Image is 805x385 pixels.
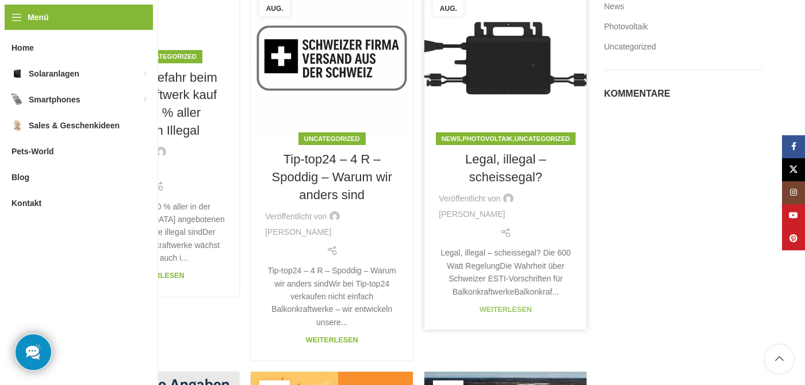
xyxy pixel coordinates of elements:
[263,5,286,12] span: Aug.
[782,227,805,250] a: Pinterest Social Link
[11,167,29,188] span: Blog
[604,1,626,13] a: News
[265,226,331,238] a: [PERSON_NAME]
[28,11,49,24] span: Menü
[156,147,166,157] img: author-avatar
[782,204,805,227] a: YouTube Social Link
[765,345,793,373] a: Scroll to top button
[11,141,54,162] span: Pets-World
[141,53,197,60] a: Uncategorized
[514,135,570,142] a: Uncategorized
[480,306,532,314] a: Weiterlesen
[465,152,546,184] a: Legal, illegal – scheissegal?
[329,211,340,222] img: author-avatar
[11,37,34,58] span: Home
[604,41,657,53] a: Uncategorized
[436,132,576,145] div: , ,
[265,210,327,223] span: Veröffentlicht von
[29,63,79,84] span: Solaranlagen
[114,50,202,63] div: ,
[503,193,513,204] img: author-avatar
[272,152,392,202] a: Tip-top24 – 4 R – Spoddig – Warum wir anders sind
[782,181,805,204] a: Instagram Social Link
[91,200,225,265] div: Warum über 90 % aller in der [GEOGRAPHIC_DATA] angebotenen Balkonkraftwerke illegal sindDer Markt...
[439,192,500,205] span: Veröffentlicht von
[304,135,360,142] a: Uncategorized
[437,5,459,12] span: Aug.
[11,68,23,79] img: Solaranlagen
[11,193,41,214] span: Kontakt
[11,94,23,105] img: Smartphones
[29,89,80,110] span: Smartphones
[306,336,358,344] a: Weiterlesen
[442,135,461,142] a: News
[782,135,805,158] a: Facebook Social Link
[439,246,572,298] div: Legal, illegal – scheissegal? Die 600 Watt RegelungDie Wahrheit über Schweizer ESTI-Vorschriften ...
[604,21,649,33] a: Photovoltaik
[265,264,398,329] div: Tip-top24 – 4 R – Spoddig – Warum wir anders sindWir bei Tip-top24 verkaufen nicht einfach Balkon...
[29,115,120,136] span: Sales & Geschenkideen
[11,120,23,131] img: Sales & Geschenkideen
[99,70,217,138] a: Vorsicht Gefahr beim Balkonkraftwerk kauf über 90 % aller Anlagen Illegal
[604,87,763,100] h5: Kommentare
[439,208,505,220] a: [PERSON_NAME]
[782,158,805,181] a: X Social Link
[462,135,512,142] a: Photovoltaik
